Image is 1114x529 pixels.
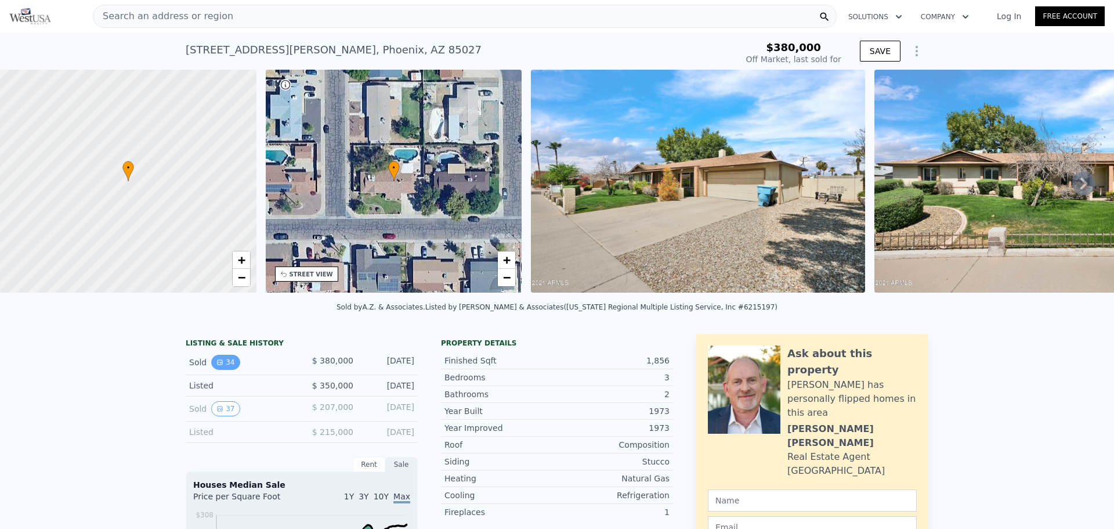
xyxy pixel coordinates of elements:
[393,492,410,503] span: Max
[237,253,245,267] span: +
[363,401,414,416] div: [DATE]
[122,161,134,181] div: •
[444,473,557,484] div: Heating
[237,270,245,285] span: −
[363,426,414,438] div: [DATE]
[1035,6,1105,26] a: Free Account
[211,401,240,416] button: View historical data
[498,251,515,269] a: Zoom in
[531,70,865,293] img: Sale: 10559661 Parcel: 10556217
[337,303,425,311] div: Sold by A.Z. & Associates .
[441,339,673,348] div: Property details
[290,270,333,279] div: STREET VIEW
[444,506,557,518] div: Fireplaces
[557,473,670,484] div: Natural Gas
[186,339,418,350] div: LISTING & SALE HISTORY
[388,161,400,181] div: •
[503,253,511,267] span: +
[708,490,917,512] input: Name
[363,380,414,391] div: [DATE]
[444,456,557,467] div: Siding
[353,457,385,472] div: Rent
[193,491,302,509] div: Price per Square Foot
[557,372,670,383] div: 3
[983,10,1035,22] a: Log In
[905,39,928,63] button: Show Options
[766,41,821,53] span: $380,000
[425,303,777,311] div: Listed by [PERSON_NAME] & Associates ([US_STATE] Regional Multiple Listing Service, Inc #6215197)
[233,251,250,269] a: Zoom in
[860,41,900,62] button: SAVE
[444,490,557,501] div: Cooling
[503,270,511,285] span: −
[444,422,557,434] div: Year Improved
[444,372,557,383] div: Bedrooms
[787,378,917,420] div: [PERSON_NAME] has personally flipped homes in this area
[557,388,670,400] div: 2
[498,269,515,286] a: Zoom out
[557,405,670,417] div: 1973
[374,492,389,501] span: 10Y
[189,380,292,391] div: Listed
[388,163,400,173] span: •
[186,42,482,58] div: [STREET_ADDRESS][PERSON_NAME] , Phoenix , AZ 85027
[312,427,353,437] span: $ 215,000
[557,439,670,451] div: Composition
[839,6,912,27] button: Solutions
[344,492,354,501] span: 1Y
[211,355,240,370] button: View historical data
[787,422,917,450] div: [PERSON_NAME] [PERSON_NAME]
[312,381,353,390] span: $ 350,000
[787,464,885,478] div: [GEOGRAPHIC_DATA]
[122,163,134,173] span: •
[385,457,418,472] div: Sale
[912,6,978,27] button: Company
[557,506,670,518] div: 1
[444,388,557,400] div: Bathrooms
[189,401,292,416] div: Sold
[444,405,557,417] div: Year Built
[557,456,670,467] div: Stucco
[363,355,414,370] div: [DATE]
[444,355,557,366] div: Finished Sqft
[444,439,557,451] div: Roof
[196,511,214,519] tspan: $308
[93,9,233,23] span: Search an address or region
[9,8,51,24] img: Pellego
[189,426,292,438] div: Listed
[787,346,917,378] div: Ask about this property
[312,402,353,412] span: $ 207,000
[312,356,353,365] span: $ 380,000
[557,355,670,366] div: 1,856
[746,53,841,65] div: Off Market, last sold for
[787,450,870,464] div: Real Estate Agent
[359,492,368,501] span: 3Y
[557,422,670,434] div: 1973
[557,490,670,501] div: Refrigeration
[193,479,410,491] div: Houses Median Sale
[233,269,250,286] a: Zoom out
[189,355,292,370] div: Sold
